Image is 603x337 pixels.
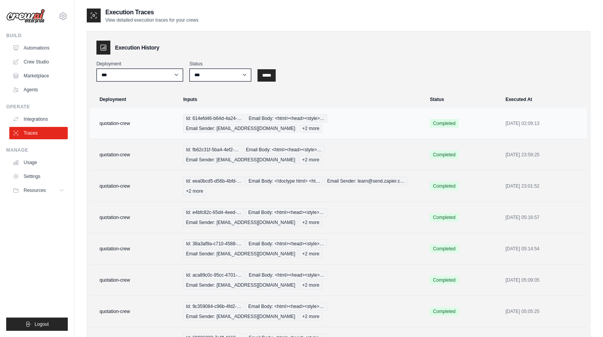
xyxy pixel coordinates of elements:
[501,202,587,233] td: [DATE] 05:16:57
[183,187,206,195] span: +2 more
[9,56,68,68] a: Crew Studio
[183,281,298,289] span: Email Sender: [EMAIL_ADDRESS][DOMAIN_NAME]
[6,104,68,110] div: Operate
[501,108,587,139] td: [DATE] 02:09:13
[430,213,459,222] span: Completed
[246,271,327,279] span: Email Body: <html><head><style>…
[299,218,322,227] span: +2 more
[183,177,244,185] span: Id: eea0bcd5-d56b-4bfd-…
[425,91,501,108] th: Status
[90,264,179,296] td: quotation-crew
[246,239,327,248] span: Email Body: <html><head><style>…
[179,139,425,170] td: {"id":"fb62c31f-5ba4-4ef2-8b75-a639f0930b53","email_body":"\u003chtml\u003e\u003chead\u003e\u003c...
[246,177,323,185] span: Email Body: <!doctype html> <ht…
[179,264,425,296] td: {"id":"aca89c0c-95cc-4701-be85-671276369989","email_body":"\u003chtml\u003e\u003chead\u003e\u003c...
[90,139,179,170] td: quotation-crew
[90,296,179,327] td: quotation-crew
[179,91,425,108] th: Inputs
[299,312,322,321] span: +2 more
[183,156,298,164] span: Email Sender: [EMAIL_ADDRESS][DOMAIN_NAME]
[179,202,425,233] td: {"id":"e4bfc82c-65d4-4eed-b865-83900ca0e407","email_body":"\u003chtml\u003e\u003chead\u003e\u003c...
[179,170,425,202] td: {"id":"eea0bcd5-d56b-4bfd-9bc4-5dcb3d8d11c8","email_body":"\u003c!doctype html\u003e \u003chtml l...
[501,139,587,170] td: [DATE] 23:59:25
[183,271,244,279] span: Id: aca89c0c-95cc-4701-…
[430,276,459,284] span: Completed
[179,233,425,264] td: {"id":"38a3af9a-c710-4588-9c7d-833461da0f37","email_body":"\u003chtml\u003e\u003chead\u003e\u003c...
[501,296,587,327] td: [DATE] 05:05:25
[430,151,459,159] span: Completed
[34,321,49,327] span: Logout
[246,114,327,123] span: Email Body: <html><head><style>…
[179,296,425,327] td: {"id":"9c359084-c96b-4fd2-9757-01c1bf4eeaec","email_body":"\u003chtml\u003e\u003chead\u003e\u003c...
[325,177,407,185] span: Email Sender: learn@send.zapier.c…
[9,184,68,197] button: Resources
[179,108,425,139] td: {"id":"614efd46-b64d-4a24-89be-d593381622bc","email_body":"\u003chtml\u003e\u003chead\u003e\u003c...
[299,124,322,133] span: +2 more
[6,33,68,39] div: Build
[90,108,179,139] td: quotation-crew
[189,61,251,67] label: Status
[183,145,242,154] span: Id: fb62c31f-5ba4-4ef2-…
[183,239,244,248] span: Id: 38a3af9a-c710-4588-…
[90,91,179,108] th: Deployment
[9,170,68,183] a: Settings
[501,264,587,296] td: [DATE] 05:09:05
[501,170,587,202] td: [DATE] 23:01:52
[9,70,68,82] a: Marketplace
[90,202,179,233] td: quotation-crew
[183,218,298,227] span: Email Sender: [EMAIL_ADDRESS][DOMAIN_NAME]
[430,119,459,128] span: Completed
[501,91,587,108] th: Executed At
[246,302,326,311] span: Email Body: <html><head><style>…
[96,61,183,67] label: Deployment
[9,42,68,54] a: Automations
[9,127,68,139] a: Traces
[430,245,459,253] span: Completed
[299,250,322,258] span: +2 more
[9,113,68,125] a: Integrations
[6,9,45,24] img: Logo
[90,170,179,202] td: quotation-crew
[183,250,298,258] span: Email Sender: [EMAIL_ADDRESS][DOMAIN_NAME]
[183,312,298,321] span: Email Sender: [EMAIL_ADDRESS][DOMAIN_NAME]
[6,147,68,153] div: Manage
[9,156,68,169] a: Usage
[9,84,68,96] a: Agents
[183,208,244,217] span: Id: e4bfc82c-65d4-4eed-…
[24,187,46,193] span: Resources
[243,145,324,154] span: Email Body: <html><head><style>…
[183,114,244,123] span: Id: 614efd46-b64d-4a24-…
[183,302,244,311] span: Id: 9c359084-c96b-4fd2-…
[90,233,179,264] td: quotation-crew
[105,8,199,17] h2: Execution Traces
[430,307,459,316] span: Completed
[246,208,326,217] span: Email Body: <html><head><style>…
[299,156,322,164] span: +2 more
[105,17,199,23] p: View detailed execution traces for your crews
[299,281,322,289] span: +2 more
[501,233,587,264] td: [DATE] 05:14:54
[430,182,459,190] span: Completed
[115,44,159,51] h3: Execution History
[183,124,298,133] span: Email Sender: [EMAIL_ADDRESS][DOMAIN_NAME]
[6,318,68,331] button: Logout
